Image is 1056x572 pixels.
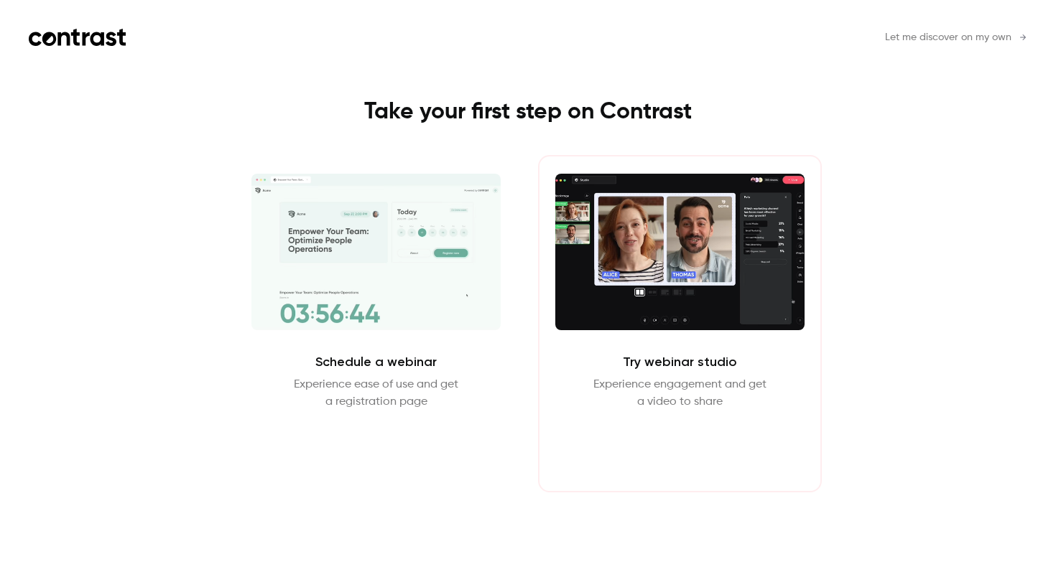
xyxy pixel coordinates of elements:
p: Experience engagement and get a video to share [593,376,766,411]
p: Experience ease of use and get a registration page [294,376,458,411]
span: Let me discover on my own [885,30,1011,45]
h2: Schedule a webinar [315,353,437,370]
button: Enter Studio [634,428,726,462]
h2: Try webinar studio [623,353,737,370]
h1: Take your first step on Contrast [205,98,851,126]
